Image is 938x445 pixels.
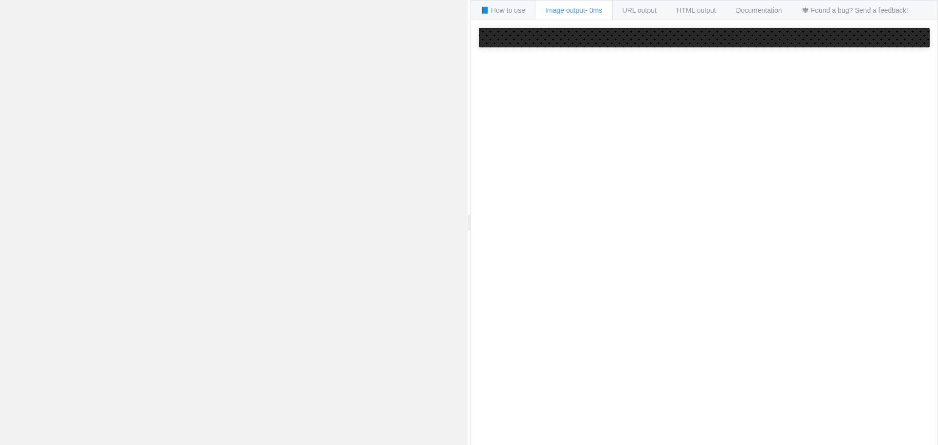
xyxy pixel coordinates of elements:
[802,6,908,14] span: 🕷 Found a bug? Send a feedback!
[622,6,657,14] span: URL output
[677,6,716,14] span: HTML output
[585,6,602,14] span: - 0ms
[481,6,525,14] span: 📘 How to use
[545,6,602,14] span: Image output
[736,6,782,14] span: Documentation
